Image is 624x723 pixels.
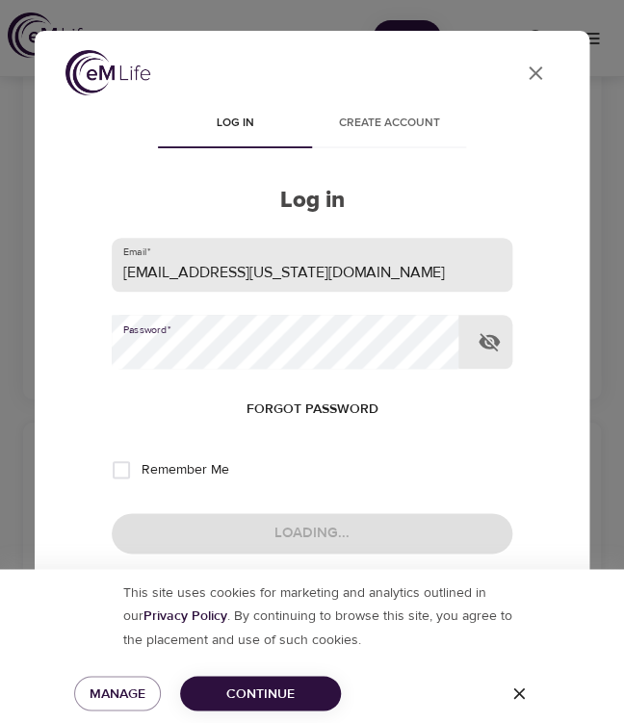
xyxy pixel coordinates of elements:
span: Manage [90,682,145,706]
b: Privacy Policy [143,607,227,625]
button: Forgot password [239,392,386,427]
span: Remember Me [142,460,229,480]
div: disabled tabs example [112,102,512,148]
span: Log in [169,114,300,134]
img: logo [65,50,150,95]
span: Continue [195,682,325,706]
p: This site uses cookies for marketing and analytics outlined in our . By continuing to browse this... [104,581,520,651]
span: Create account [324,114,455,134]
span: Forgot password [247,398,378,422]
button: close [512,50,559,96]
h2: Log in [112,187,512,215]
